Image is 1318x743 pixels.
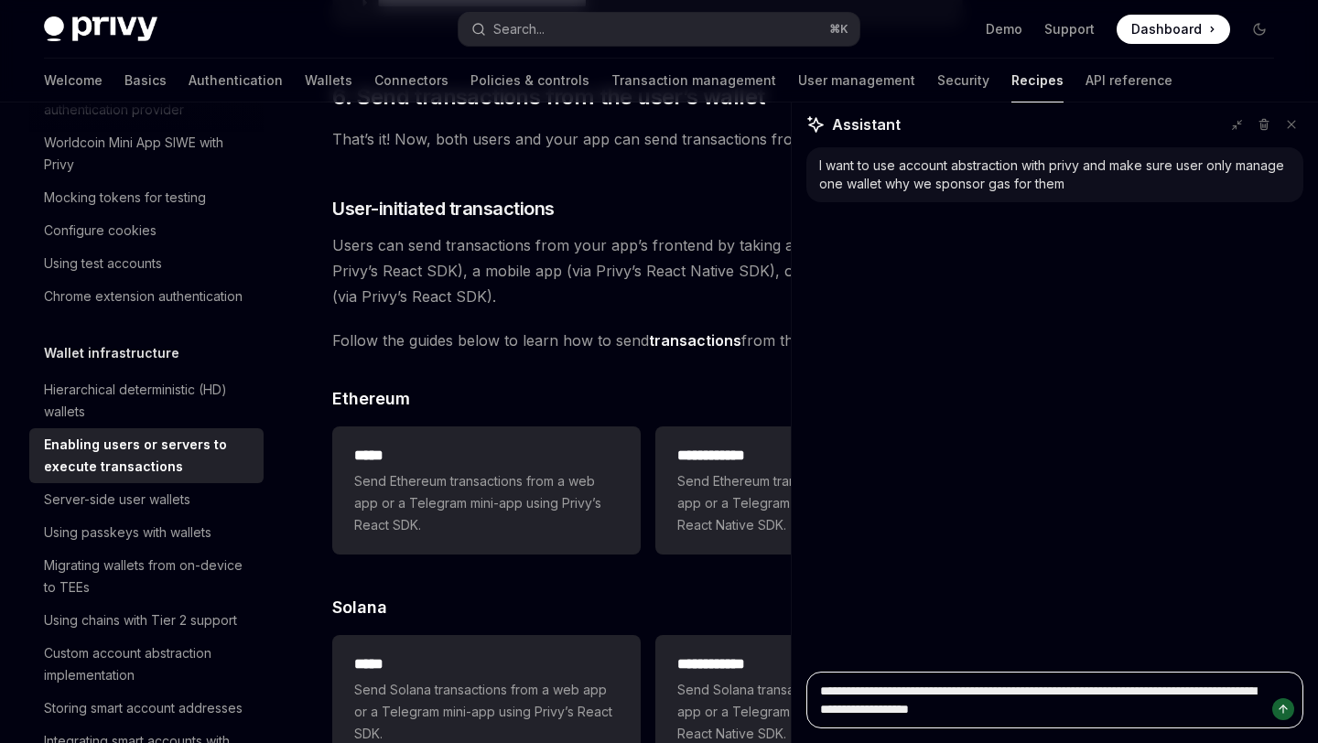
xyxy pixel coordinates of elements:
a: Using test accounts [29,247,264,280]
div: I want to use account abstraction with privy and make sure user only manage one wallet why we spo... [819,156,1291,193]
div: Server-side user wallets [44,489,190,511]
a: Using chains with Tier 2 support [29,604,264,637]
a: Worldcoin Mini App SIWE with Privy [29,126,264,181]
div: Search... [493,18,545,40]
button: Toggle dark mode [1245,15,1274,44]
span: Dashboard [1131,20,1202,38]
span: Send Ethereum transactions from a web app or a Telegram mini-app using Privy’s React SDK. [354,470,618,536]
a: Policies & controls [470,59,589,102]
a: Configure cookies [29,214,264,247]
a: Recipes [1011,59,1064,102]
textarea: Ask a question... [806,672,1303,728]
div: Storing smart account addresses [44,697,243,719]
a: User management [798,59,915,102]
a: Mocking tokens for testing [29,181,264,214]
span: Solana [332,595,387,619]
a: Security [937,59,989,102]
div: Migrating wallets from on-device to TEEs [44,555,253,598]
a: Support [1044,20,1095,38]
a: Enabling users or servers to execute transactions [29,428,264,483]
a: Demo [986,20,1022,38]
a: Transaction management [611,59,776,102]
a: Migrating wallets from on-device to TEEs [29,549,264,604]
a: Connectors [374,59,448,102]
span: Ethereum [332,386,410,411]
a: API reference [1086,59,1172,102]
div: Custom account abstraction implementation [44,642,253,686]
a: Welcome [44,59,103,102]
a: Using passkeys with wallets [29,516,264,549]
span: That’s it! Now, both users and your app can send transactions from a user’s wallet. [332,126,963,152]
a: Authentication [189,59,283,102]
button: Open search [459,13,859,46]
a: **** **** **Send Ethereum transactions from a mobile app or a Telegram mini-app using Privy’s Rea... [655,426,963,555]
span: Send Ethereum transactions from a mobile app or a Telegram mini-app using Privy’s React Native SDK. [677,470,941,536]
span: Follow the guides below to learn how to send from these environments. [332,328,963,353]
a: Hierarchical deterministic (HD) wallets [29,373,264,428]
span: User-initiated transactions [332,196,555,221]
span: Assistant [832,113,901,135]
img: dark logo [44,16,157,42]
a: transactions [649,331,741,350]
a: Basics [124,59,167,102]
a: Custom account abstraction implementation [29,637,264,692]
h5: Wallet infrastructure [44,342,179,364]
div: Worldcoin Mini App SIWE with Privy [44,132,253,176]
div: Hierarchical deterministic (HD) wallets [44,379,253,423]
div: Enabling users or servers to execute transactions [44,434,253,478]
a: *****Send Ethereum transactions from a web app or a Telegram mini-app using Privy’s React SDK. [332,426,640,555]
div: Using passkeys with wallets [44,522,211,544]
a: Chrome extension authentication [29,280,264,313]
div: Using test accounts [44,253,162,275]
a: Storing smart account addresses [29,692,264,725]
a: Wallets [305,59,352,102]
div: Mocking tokens for testing [44,187,206,209]
div: Configure cookies [44,220,157,242]
a: Server-side user wallets [29,483,264,516]
span: Users can send transactions from your app’s frontend by taking actions in a web app (via Privy’s ... [332,232,963,309]
button: Send message [1272,698,1294,720]
a: Dashboard [1117,15,1230,44]
div: Using chains with Tier 2 support [44,609,237,631]
span: ⌘ K [829,22,848,37]
div: Chrome extension authentication [44,285,243,307]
